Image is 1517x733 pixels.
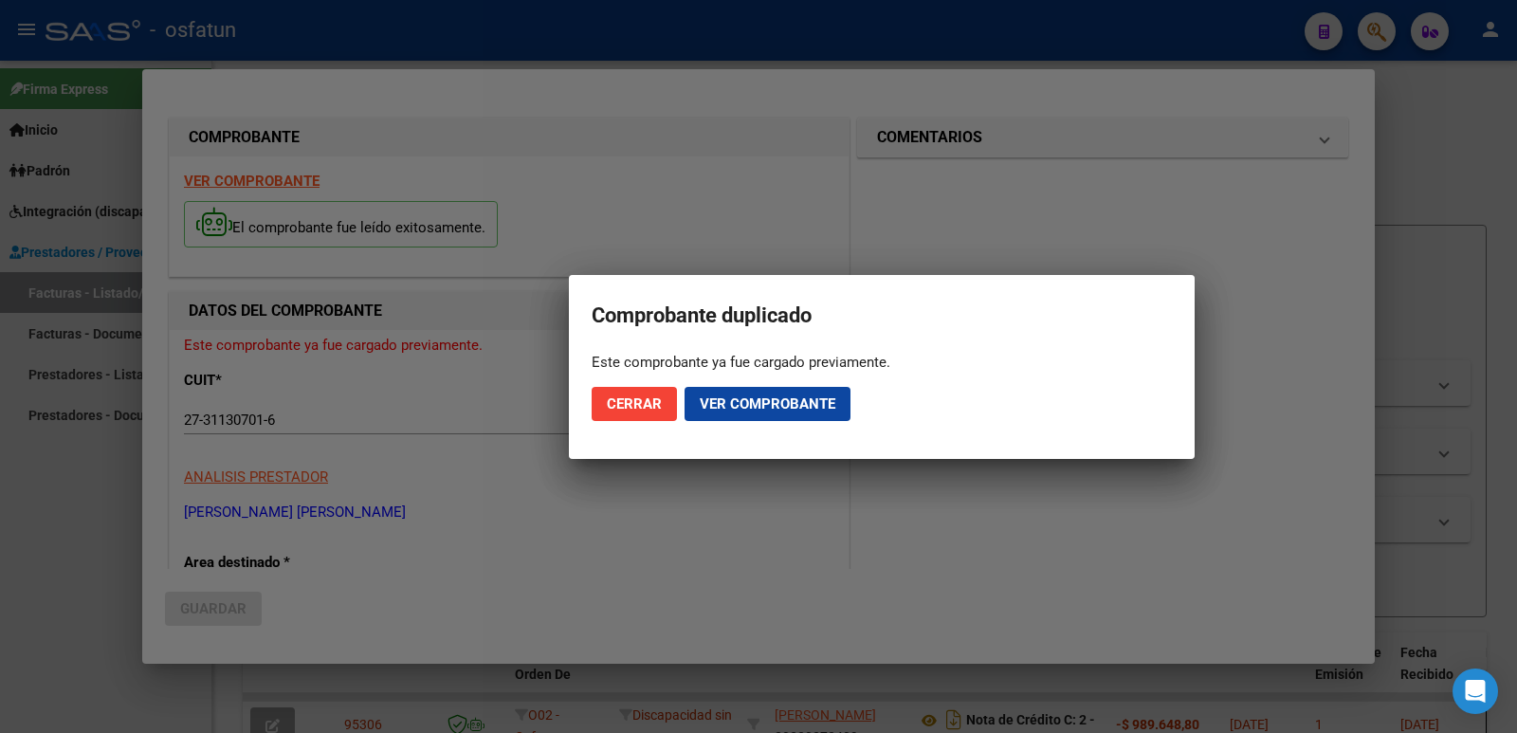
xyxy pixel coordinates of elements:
h2: Comprobante duplicado [592,298,1172,334]
span: Cerrar [607,395,662,412]
div: Este comprobante ya fue cargado previamente. [592,353,1172,372]
div: Open Intercom Messenger [1453,669,1498,714]
button: Cerrar [592,387,677,421]
span: Ver comprobante [700,395,835,412]
button: Ver comprobante [685,387,850,421]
